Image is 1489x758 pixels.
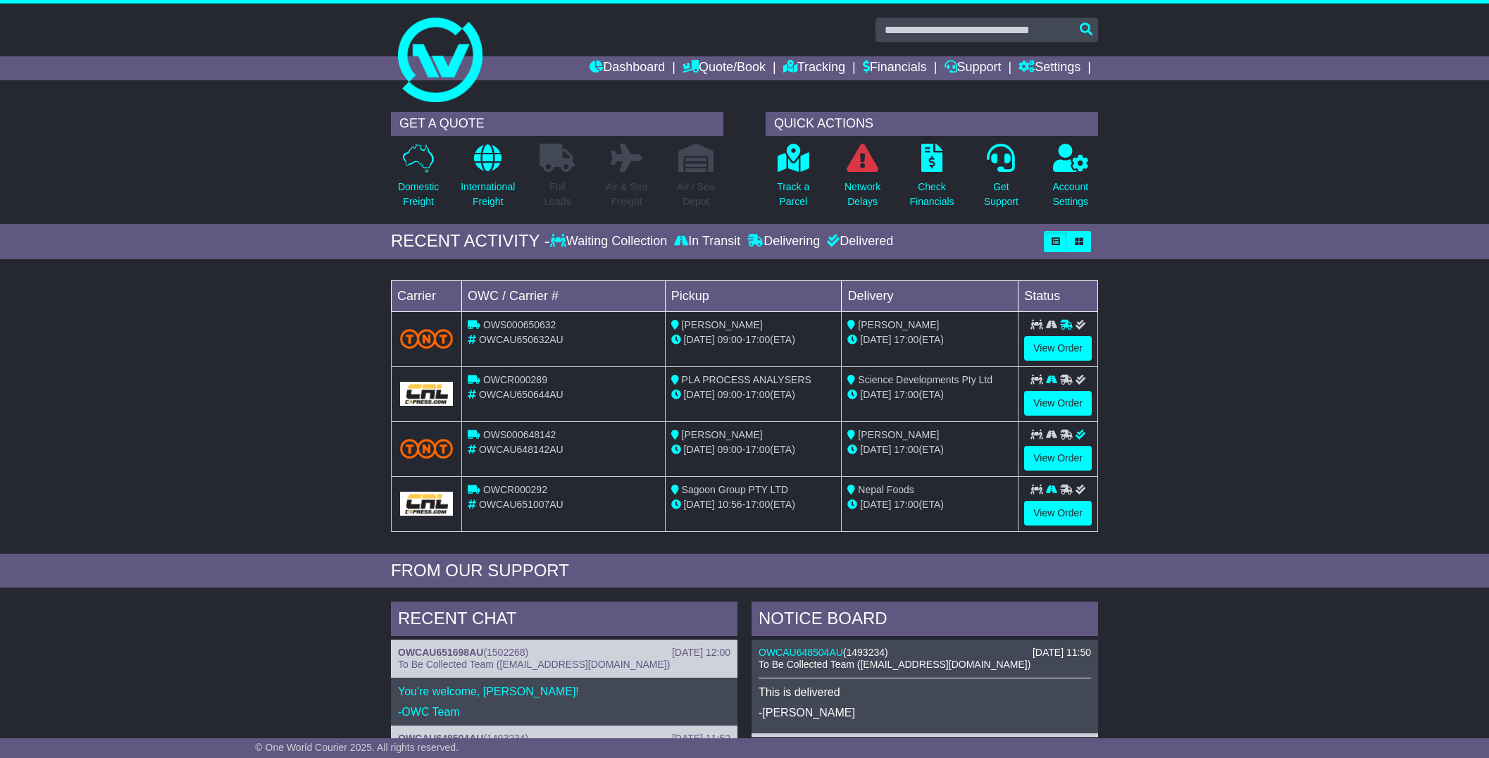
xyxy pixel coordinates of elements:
span: 17:00 [894,499,918,510]
div: [DATE] 11:52 [672,733,730,745]
td: OWC / Carrier # [462,280,666,311]
a: AccountSettings [1052,143,1090,217]
p: This is delivered [759,685,1091,699]
a: Tracking [783,56,845,80]
img: GetCarrierServiceLogo [400,382,453,406]
span: OWCR000292 [483,484,547,495]
p: Get Support [984,180,1018,209]
a: View Order [1024,391,1092,416]
div: (ETA) [847,387,1012,402]
td: Carrier [392,280,462,311]
div: RECENT CHAT [391,602,737,640]
a: Quote/Book [683,56,766,80]
span: 09:00 [718,389,742,400]
a: View Order [1024,501,1092,526]
span: OWS000648142 [483,429,556,440]
span: [DATE] [684,389,715,400]
span: 17:00 [894,444,918,455]
span: OWCR000289 [483,374,547,385]
div: NOTICE BOARD [752,602,1098,640]
div: ( ) [398,647,730,659]
span: [DATE] [684,444,715,455]
div: (ETA) [847,333,1012,347]
p: International Freight [461,180,515,209]
p: Check Financials [910,180,954,209]
div: [DATE] 12:00 [672,647,730,659]
td: Status [1018,280,1098,311]
td: Delivery [842,280,1018,311]
a: OWCAU651698AU [398,647,483,658]
div: QUICK ACTIONS [766,112,1098,136]
span: PLA PROCESS ANALYSERS [682,374,811,385]
span: OWCAU648142AU [479,444,563,455]
div: Delivering [744,234,823,249]
a: Settings [1018,56,1080,80]
span: © One World Courier 2025. All rights reserved. [255,742,459,753]
span: 17:00 [894,334,918,345]
a: DomesticFreight [397,143,440,217]
p: Track a Parcel [777,180,809,209]
span: To Be Collected Team ([EMAIL_ADDRESS][DOMAIN_NAME]) [398,659,670,670]
a: GetSupport [983,143,1019,217]
a: OWCAU648504AU [759,647,843,658]
span: 17:00 [745,444,770,455]
div: GET A QUOTE [391,112,723,136]
span: [DATE] [684,499,715,510]
span: [DATE] [860,334,891,345]
span: OWS000650632 [483,319,556,330]
span: To Be Collected Team ([EMAIL_ADDRESS][DOMAIN_NAME]) [759,659,1030,670]
span: 1493234 [487,733,525,744]
span: 10:56 [718,499,742,510]
span: Science Developments Pty Ltd [858,374,992,385]
div: Delivered [823,234,893,249]
div: RECENT ACTIVITY - [391,231,550,251]
a: Support [945,56,1002,80]
span: [DATE] [860,389,891,400]
a: CheckFinancials [909,143,955,217]
div: FROM OUR SUPPORT [391,561,1098,581]
div: - (ETA) [671,387,836,402]
p: Full Loads [540,180,575,209]
span: 17:00 [745,499,770,510]
span: Nepal Foods [858,484,914,495]
span: OWCAU651007AU [479,499,563,510]
a: OWCAU648504AU [398,733,483,744]
span: 17:00 [745,389,770,400]
p: Account Settings [1053,180,1089,209]
p: Air & Sea Freight [606,180,647,209]
div: Waiting Collection [550,234,671,249]
span: OWCAU650632AU [479,334,563,345]
p: -[PERSON_NAME] [759,706,1091,719]
span: [DATE] [860,444,891,455]
div: ( ) [759,647,1091,659]
span: 09:00 [718,334,742,345]
span: [PERSON_NAME] [858,319,939,330]
div: (ETA) [847,497,1012,512]
p: Air / Sea Depot [677,180,715,209]
span: 17:00 [894,389,918,400]
a: Dashboard [590,56,665,80]
div: ( ) [398,733,730,745]
a: View Order [1024,336,1092,361]
span: [PERSON_NAME] [858,429,939,440]
img: TNT_Domestic.png [400,329,453,348]
div: In Transit [671,234,744,249]
img: TNT_Domestic.png [400,439,453,458]
p: Domestic Freight [398,180,439,209]
p: You're welcome, [PERSON_NAME]! [398,685,730,698]
a: Track aParcel [776,143,810,217]
a: NetworkDelays [844,143,881,217]
span: 1493234 [847,647,885,658]
span: [DATE] [860,499,891,510]
div: - (ETA) [671,497,836,512]
span: 1502268 [487,647,525,658]
td: Pickup [665,280,842,311]
img: GetCarrierServiceLogo [400,492,453,516]
div: [DATE] 11:50 [1033,647,1091,659]
a: InternationalFreight [460,143,516,217]
p: -OWC Team [398,705,730,719]
div: (ETA) [847,442,1012,457]
div: - (ETA) [671,333,836,347]
div: - (ETA) [671,442,836,457]
span: [DATE] [684,334,715,345]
